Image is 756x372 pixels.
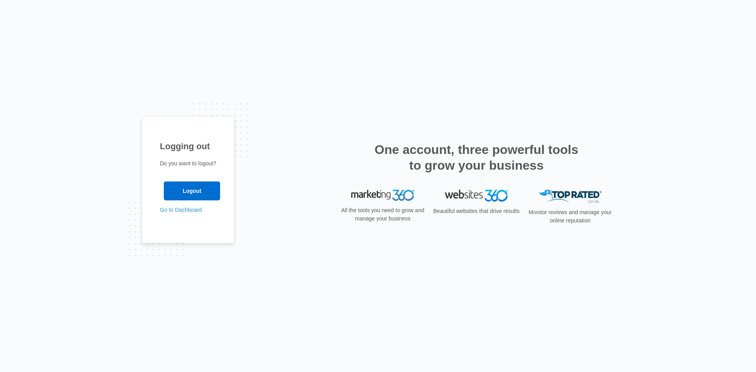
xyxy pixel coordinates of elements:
[539,190,602,203] img: Top Rated Local
[526,208,614,225] p: Monitor reviews and manage your online reputation
[164,181,220,200] input: Logout
[160,159,216,168] p: Do you want to logout?
[372,142,581,173] h2: One account, three powerful tools to grow your business
[351,190,414,201] img: Marketing 360
[160,207,202,213] a: Go to Dashboard
[445,190,508,201] img: Websites 360
[339,206,427,223] p: All the tools you need to grow and manage your business
[432,207,521,215] p: Beautiful websites that drive results
[160,140,216,153] h1: Logging out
